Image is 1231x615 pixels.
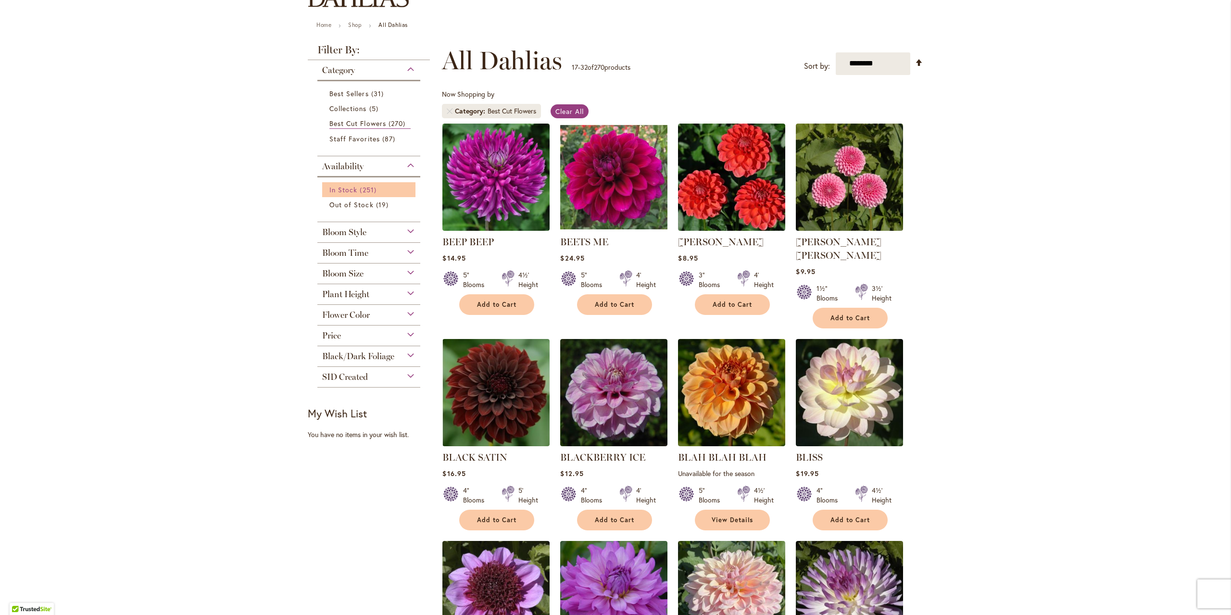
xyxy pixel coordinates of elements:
span: Now Shopping by [442,89,494,99]
img: BLACKBERRY ICE [560,339,667,446]
a: BLISS [796,439,903,448]
span: $16.95 [442,469,465,478]
a: [PERSON_NAME] [678,236,764,248]
div: 5" Blooms [463,270,490,289]
div: 1½" Blooms [816,284,843,303]
button: Add to Cart [577,510,652,530]
img: BLACK SATIN [442,339,550,446]
span: Staff Favorites [329,134,380,143]
span: Price [322,330,341,341]
button: Add to Cart [695,294,770,315]
button: Add to Cart [577,294,652,315]
a: BLACK SATIN [442,439,550,448]
a: BETTY ANNE [796,224,903,233]
span: Add to Cart [477,301,516,309]
span: Plant Height [322,289,369,300]
span: Best Cut Flowers [329,119,386,128]
div: 3" Blooms [699,270,726,289]
span: 5 [369,103,381,113]
a: BEEP BEEP [442,224,550,233]
div: 4' Height [636,270,656,289]
span: Add to Cart [595,301,634,309]
span: Collections [329,104,367,113]
img: BEEP BEEP [442,124,550,231]
span: Category [455,106,488,116]
div: Best Cut Flowers [488,106,536,116]
a: View Details [695,510,770,530]
span: In Stock [329,185,357,194]
span: $8.95 [678,253,698,263]
a: Blah Blah Blah [678,439,785,448]
span: Bloom Time [322,248,368,258]
span: Add to Cart [595,516,634,524]
a: BLACK SATIN [442,452,507,463]
p: Unavailable for the season [678,469,785,478]
span: Bloom Size [322,268,364,279]
span: Availability [322,161,364,172]
img: BLISS [796,339,903,446]
span: 87 [382,134,398,144]
a: Shop [348,21,362,28]
span: $12.95 [560,469,583,478]
div: 4" Blooms [463,486,490,505]
span: $14.95 [442,253,465,263]
div: 4' Height [754,270,774,289]
span: 270 [389,118,408,128]
span: 32 [580,63,588,72]
a: Collections [329,103,411,113]
strong: Filter By: [308,45,430,60]
span: Category [322,65,355,75]
iframe: Launch Accessibility Center [7,581,34,608]
div: 4½' Height [754,486,774,505]
a: Staff Favorites [329,134,411,144]
span: Out of Stock [329,200,374,209]
img: BETTY ANNE [796,124,903,231]
a: BEETS ME [560,236,608,248]
div: 5" Blooms [699,486,726,505]
span: 31 [371,88,386,99]
a: In Stock 251 [329,185,411,195]
div: 4" Blooms [816,486,843,505]
a: BEETS ME [560,224,667,233]
span: $19.95 [796,469,818,478]
a: Best Sellers [329,88,411,99]
span: Clear All [555,107,584,116]
span: All Dahlias [442,46,562,75]
div: 4½' Height [518,270,538,289]
button: Add to Cart [459,510,534,530]
a: Home [316,21,331,28]
span: 19 [376,200,391,210]
a: BLISS [796,452,823,463]
button: Add to Cart [459,294,534,315]
span: Add to Cart [830,314,870,322]
a: BEEP BEEP [442,236,494,248]
p: - of products [572,60,630,75]
span: Bloom Style [322,227,366,238]
div: 4' Height [636,486,656,505]
a: BLAH BLAH BLAH [678,452,766,463]
span: 251 [360,185,378,195]
button: Add to Cart [813,510,888,530]
span: $24.95 [560,253,584,263]
span: Best Sellers [329,89,369,98]
div: 4" Blooms [581,486,608,505]
strong: All Dahlias [378,21,408,28]
span: $9.95 [796,267,815,276]
span: View Details [712,516,753,524]
span: Flower Color [322,310,370,320]
span: Add to Cart [477,516,516,524]
span: SID Created [322,372,368,382]
a: BLACKBERRY ICE [560,439,667,448]
span: 17 [572,63,578,72]
div: You have no items in your wish list. [308,430,436,439]
div: 3½' Height [872,284,892,303]
span: Black/Dark Foliage [322,351,394,362]
img: BEETS ME [560,124,667,231]
a: Remove Category Best Cut Flowers [447,108,452,114]
a: Best Cut Flowers [329,118,411,129]
span: Add to Cart [830,516,870,524]
div: 4½' Height [872,486,892,505]
div: 5' Height [518,486,538,505]
a: Clear All [551,104,589,118]
span: Add to Cart [713,301,752,309]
